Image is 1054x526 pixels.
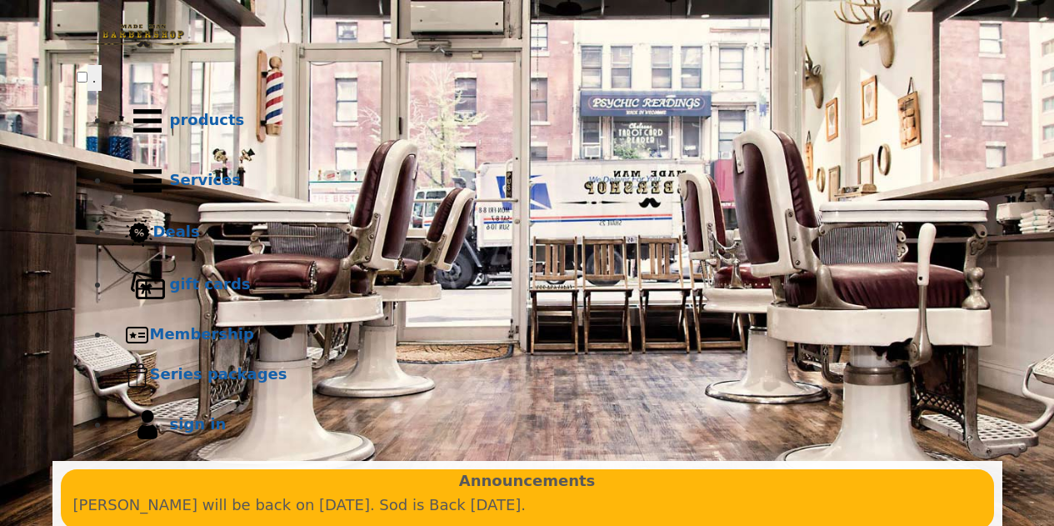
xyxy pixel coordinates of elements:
[110,255,978,315] a: Gift cardsgift cards
[110,315,978,355] a: MembershipMembership
[73,493,982,518] p: [PERSON_NAME] will be back on [DATE]. Sod is Back [DATE].
[110,151,978,211] a: ServicesServices
[87,65,102,91] button: menu toggle
[125,403,170,448] img: sign in
[110,91,978,151] a: Productsproducts
[110,211,978,255] a: DealsDeals
[170,171,242,188] b: Services
[77,72,87,83] input: menu toggle
[150,325,254,343] b: Membership
[125,98,170,143] img: Products
[77,9,210,63] img: Made Man Barbershop logo
[170,415,227,433] b: sign in
[459,469,596,493] b: Announcements
[150,365,287,383] b: Series packages
[125,323,150,348] img: Membership
[125,263,170,308] img: Gift cards
[125,218,153,248] img: Deals
[170,275,251,293] b: gift cards
[125,363,150,388] img: Series packages
[110,395,978,455] a: sign insign in
[92,69,97,86] span: .
[153,223,200,240] b: Deals
[110,355,978,395] a: Series packagesSeries packages
[125,158,170,203] img: Services
[170,111,245,128] b: products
